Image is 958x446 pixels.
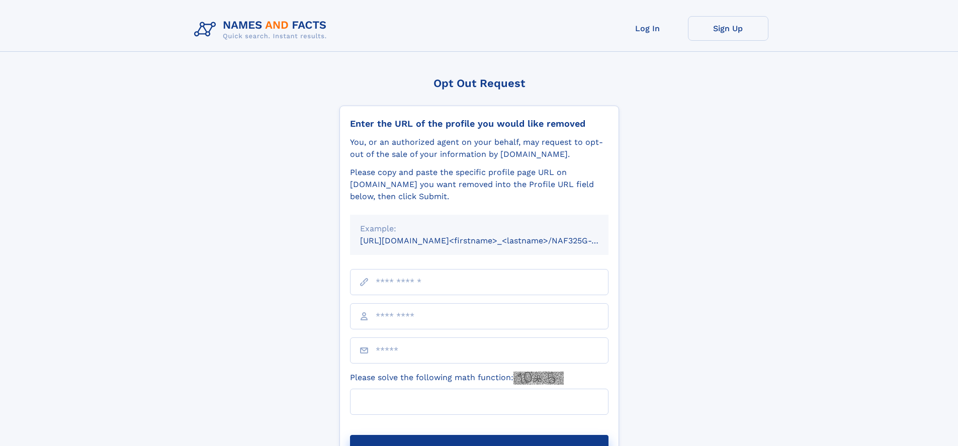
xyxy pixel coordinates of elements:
[339,77,619,90] div: Opt Out Request
[350,372,564,385] label: Please solve the following math function:
[360,236,628,245] small: [URL][DOMAIN_NAME]<firstname>_<lastname>/NAF325G-xxxxxxxx
[190,16,335,43] img: Logo Names and Facts
[350,166,608,203] div: Please copy and paste the specific profile page URL on [DOMAIN_NAME] you want removed into the Pr...
[607,16,688,41] a: Log In
[360,223,598,235] div: Example:
[688,16,768,41] a: Sign Up
[350,136,608,160] div: You, or an authorized agent on your behalf, may request to opt-out of the sale of your informatio...
[350,118,608,129] div: Enter the URL of the profile you would like removed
